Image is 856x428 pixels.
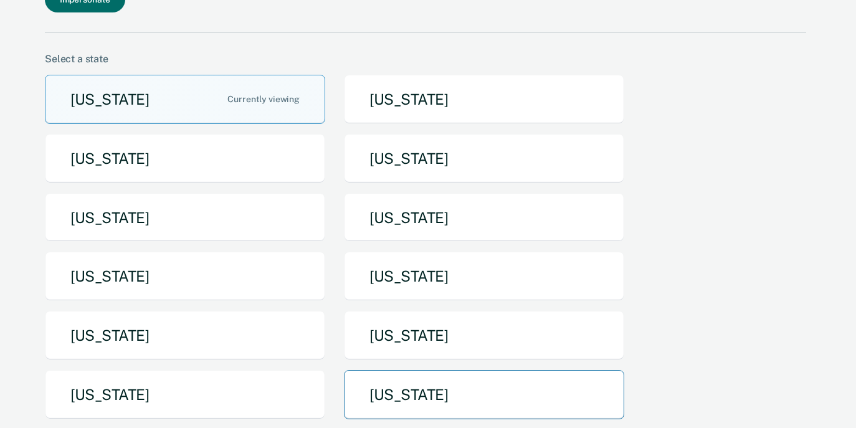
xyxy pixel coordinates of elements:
button: [US_STATE] [344,193,624,242]
button: [US_STATE] [45,252,325,301]
button: [US_STATE] [45,75,325,124]
button: [US_STATE] [344,370,624,419]
button: [US_STATE] [45,134,325,183]
button: [US_STATE] [45,370,325,419]
button: [US_STATE] [45,193,325,242]
button: [US_STATE] [344,311,624,360]
button: [US_STATE] [344,252,624,301]
button: [US_STATE] [45,311,325,360]
button: [US_STATE] [344,134,624,183]
button: [US_STATE] [344,75,624,124]
div: Select a state [45,53,806,65]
